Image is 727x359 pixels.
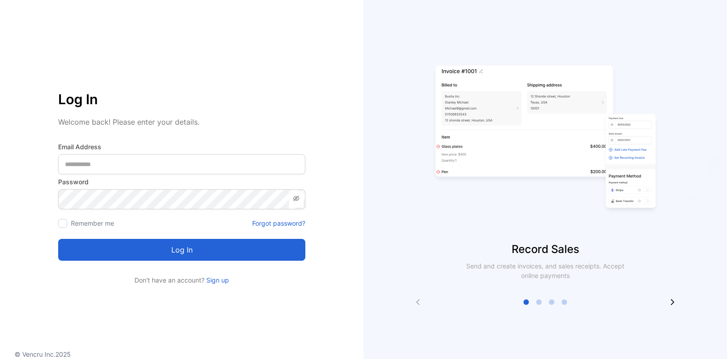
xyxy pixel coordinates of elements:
[58,88,305,110] p: Log In
[58,142,305,152] label: Email Address
[458,261,632,280] p: Send and create invoices, and sales receipts. Accept online payments
[432,36,659,241] img: slider image
[58,239,305,261] button: Log in
[58,36,104,86] img: vencru logo
[58,177,305,187] label: Password
[252,218,305,228] a: Forgot password?
[58,275,305,285] p: Don't have an account?
[204,276,229,284] a: Sign up
[363,241,727,258] p: Record Sales
[71,219,114,227] label: Remember me
[58,116,305,127] p: Welcome back! Please enter your details.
